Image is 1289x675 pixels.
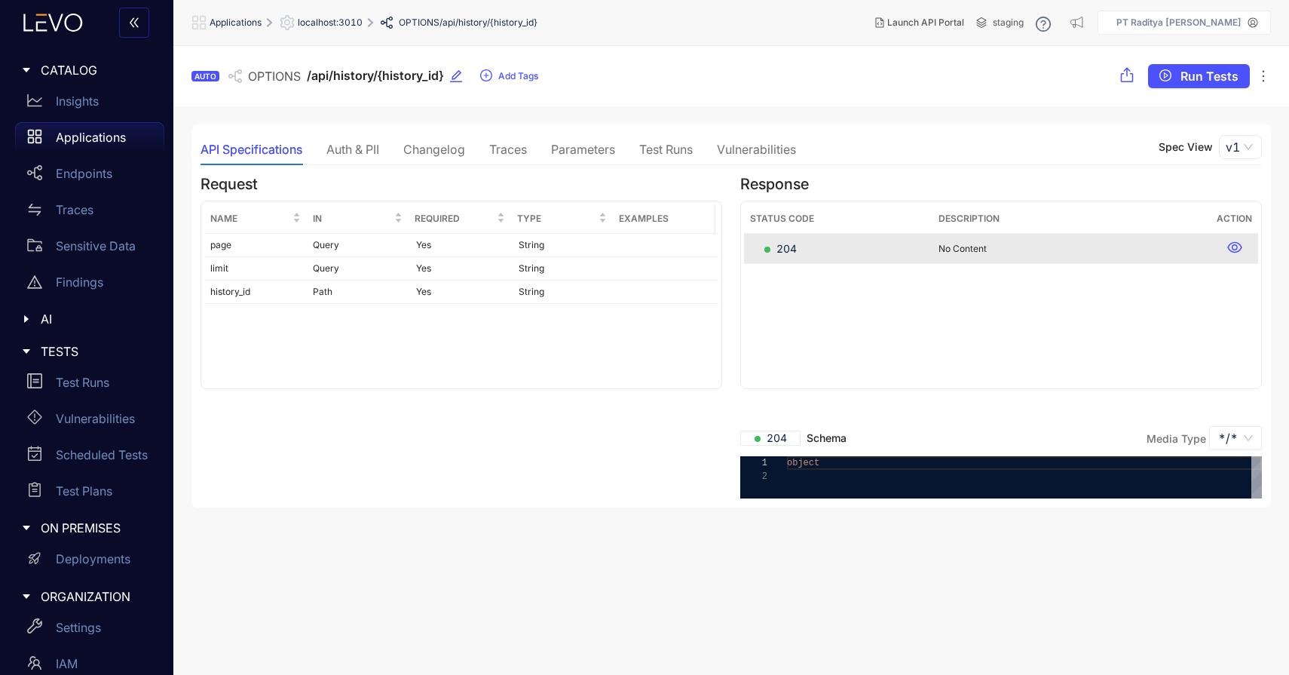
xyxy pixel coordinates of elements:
p: Test Runs [56,376,109,389]
span: warning [27,275,42,290]
div: API Specifications [201,143,302,156]
span: double-left [128,17,140,30]
span: 204 [755,431,787,446]
a: Sensitive Data [15,231,164,267]
span: ellipsis [1256,69,1271,84]
td: Path [307,281,409,304]
div: 2 [740,470,767,483]
div: ON PREMISES [9,512,164,544]
p: Test Plans [56,484,112,498]
span: Add Tags [498,71,538,81]
span: localhost:3010 [298,17,363,28]
button: Launch API Portal [863,11,976,35]
th: Required [409,204,511,234]
a: Endpoints [15,158,164,195]
span: 204 [764,241,797,256]
div: Traces [489,143,527,156]
p: Spec View [1159,141,1213,153]
a: Vulnerabilities [15,403,164,440]
div: Vulnerabilities [717,143,796,156]
span: Applications [210,17,262,28]
span: Run Tests [1180,69,1238,83]
span: setting [280,15,298,30]
a: Test Plans [15,476,164,512]
th: Type [511,204,614,234]
span: caret-right [21,591,32,602]
span: TESTS [41,345,152,358]
th: In [307,204,409,234]
div: Parameters [551,143,615,156]
div: TESTS [9,336,164,367]
div: Auth & PII [326,143,379,156]
span: object [787,458,819,468]
span: OPTIONS [399,17,439,28]
button: plus-circleAdd Tags [479,64,539,88]
h4: Response [740,176,1262,193]
p: IAM [56,657,78,670]
span: Required [415,210,494,227]
span: team [27,655,42,670]
td: Yes [410,281,513,304]
span: plus-circle [480,69,492,83]
div: ORGANIZATION [9,581,164,612]
div: Changelog [403,143,465,156]
p: Applications [56,130,126,144]
div: AI [9,303,164,335]
td: Query [307,257,409,281]
span: swap [27,202,42,217]
label: Media Type [1147,432,1206,445]
a: Deployments [15,545,164,581]
p: Vulnerabilities [56,412,135,425]
p: Findings [56,275,103,289]
a: Findings [15,267,164,303]
p: Scheduled Tests [56,448,148,462]
div: CATALOG [9,54,164,86]
td: String [513,234,615,257]
a: Test Runs [15,367,164,403]
a: Traces [15,195,164,231]
p: Settings [56,621,101,634]
span: Schema [740,431,847,446]
span: OPTIONS [248,69,301,83]
span: edit [449,69,463,83]
p: Insights [56,94,99,108]
p: PT Raditya [PERSON_NAME] [1116,17,1242,28]
th: Description [932,204,1211,234]
span: caret-right [21,523,32,533]
td: No Content [932,234,1211,264]
span: CATALOG [41,63,152,77]
span: In [313,210,392,227]
td: String [513,257,615,281]
p: Deployments [56,552,130,566]
span: v1 [1226,136,1255,158]
span: AI [41,312,152,326]
span: /api/history/{history_id} [439,17,537,28]
button: double-left [119,8,149,38]
button: play-circleRun Tests [1148,64,1250,88]
div: Test Runs [639,143,693,156]
th: Examples [613,204,715,234]
h4: Request [201,176,722,193]
td: Query [307,234,409,257]
a: Applications [15,122,164,158]
span: ON PREMISES [41,521,152,535]
a: Settings [15,612,164,649]
span: play-circle [1159,69,1171,83]
p: Sensitive Data [56,239,136,253]
span: Launch API Portal [887,17,964,28]
span: staging [993,17,1024,28]
span: ORGANIZATION [41,590,152,603]
span: caret-right [21,65,32,75]
td: history_id [204,281,307,304]
a: Scheduled Tests [15,440,164,476]
td: Yes [410,257,513,281]
span: caret-right [21,346,32,357]
textarea: Editor content;Press Alt+F1 for Accessibility Options. [787,456,788,470]
span: /api/history/{history_id} [307,69,443,83]
span: caret-right [21,314,32,324]
button: edit [449,64,473,88]
td: limit [204,257,307,281]
th: Action [1211,204,1258,234]
td: String [513,281,615,304]
th: Name [204,204,307,234]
